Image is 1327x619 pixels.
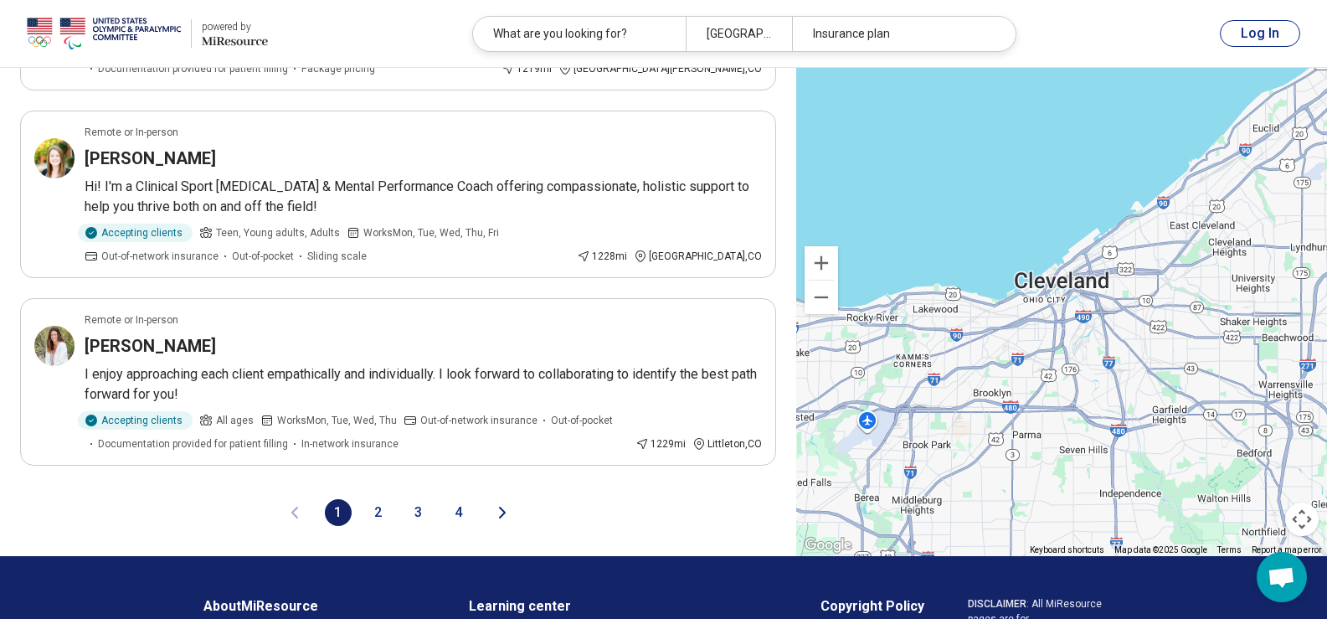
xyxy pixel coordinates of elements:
[792,17,1005,51] div: Insurance plan
[1257,552,1307,602] div: Open chat
[635,436,686,451] div: 1229 mi
[363,225,499,240] span: Works Mon, Tue, Wed, Thu, Fri
[365,499,392,526] button: 2
[1030,544,1104,556] button: Keyboard shortcuts
[1114,545,1207,555] span: Map data ©2025 Google
[420,413,537,428] span: Out-of-network insurance
[85,147,216,170] h3: [PERSON_NAME]
[686,17,792,51] div: [GEOGRAPHIC_DATA], [GEOGRAPHIC_DATA]
[1217,545,1242,555] a: Terms (opens in new tab)
[285,499,305,526] button: Previous page
[85,334,216,358] h3: [PERSON_NAME]
[85,312,178,328] p: Remote or In-person
[1285,503,1319,536] button: Map camera controls
[473,17,686,51] div: What are you looking for?
[232,249,294,264] span: Out-of-pocket
[202,19,268,34] div: powered by
[216,413,254,428] span: All ages
[800,534,856,556] img: Google
[307,249,367,264] span: Sliding scale
[78,411,193,430] div: Accepting clients
[577,249,627,264] div: 1228 mi
[968,598,1026,610] span: DISCLAIMER
[1252,545,1322,555] a: Report a map error
[85,364,762,405] p: I enjoy approaching each client empathically and individually. I look forward to collaborating to...
[634,249,762,264] div: [GEOGRAPHIC_DATA] , CO
[277,413,397,428] span: Works Mon, Tue, Wed, Thu
[216,225,340,240] span: Teen, Young adults, Adults
[405,499,432,526] button: 3
[27,13,268,54] a: USOPCpowered by
[501,61,552,76] div: 1219 mi
[98,436,288,451] span: Documentation provided for patient filling
[98,61,288,76] span: Documentation provided for patient filling
[492,499,512,526] button: Next page
[203,596,425,616] a: AboutMiResource
[558,61,762,76] div: [GEOGRAPHIC_DATA][PERSON_NAME] , CO
[1220,20,1300,47] button: Log In
[325,499,352,526] button: 1
[85,125,178,140] p: Remote or In-person
[27,13,181,54] img: USOPC
[78,224,193,242] div: Accepting clients
[469,596,777,616] a: Learning center
[800,534,856,556] a: Open this area in Google Maps (opens a new window)
[101,249,219,264] span: Out-of-network insurance
[692,436,762,451] div: Littleton , CO
[551,413,613,428] span: Out-of-pocket
[301,436,399,451] span: In-network insurance
[805,246,838,280] button: Zoom in
[301,61,375,76] span: Package pricing
[85,177,762,217] p: Hi! I'm a Clinical Sport [MEDICAL_DATA] & Mental Performance Coach offering compassionate, holist...
[445,499,472,526] button: 4
[805,281,838,314] button: Zoom out
[820,596,924,616] a: Copyright Policy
